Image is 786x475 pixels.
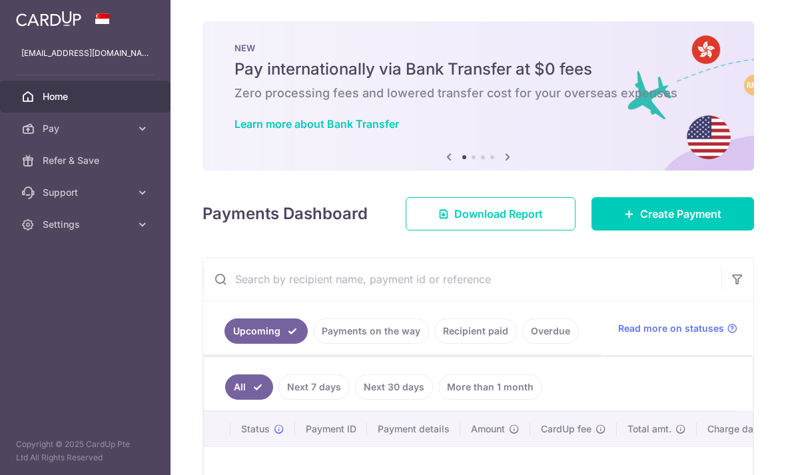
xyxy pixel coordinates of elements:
a: Overdue [522,318,579,344]
th: Payment ID [295,412,367,446]
a: Upcoming [224,318,308,344]
h5: Pay internationally via Bank Transfer at $0 fees [234,59,722,80]
span: Create Payment [640,206,721,222]
input: Search by recipient name, payment id or reference [203,258,721,300]
img: CardUp [16,11,81,27]
span: Charge date [707,422,762,436]
span: Status [241,422,270,436]
span: Total amt. [627,422,671,436]
img: Bank transfer banner [202,21,754,171]
p: NEW [234,43,722,53]
span: Read more on statuses [618,322,724,335]
span: Amount [471,422,505,436]
a: Recipient paid [434,318,517,344]
span: Settings [43,218,131,231]
a: Learn more about Bank Transfer [234,117,399,131]
a: Create Payment [591,197,754,231]
h4: Payments Dashboard [202,202,368,226]
a: Download Report [406,197,576,231]
h6: Zero processing fees and lowered transfer cost for your overseas expenses [234,85,722,101]
span: Download Report [454,206,543,222]
span: Support [43,186,131,199]
a: Next 30 days [355,374,433,400]
a: All [225,374,273,400]
p: [EMAIL_ADDRESS][DOMAIN_NAME] [21,47,149,60]
span: Refer & Save [43,154,131,167]
a: More than 1 month [438,374,542,400]
span: Home [43,90,131,103]
a: Payments on the way [313,318,429,344]
span: Pay [43,122,131,135]
th: Payment details [367,412,460,446]
span: CardUp fee [541,422,591,436]
a: Read more on statuses [618,322,737,335]
a: Next 7 days [278,374,350,400]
